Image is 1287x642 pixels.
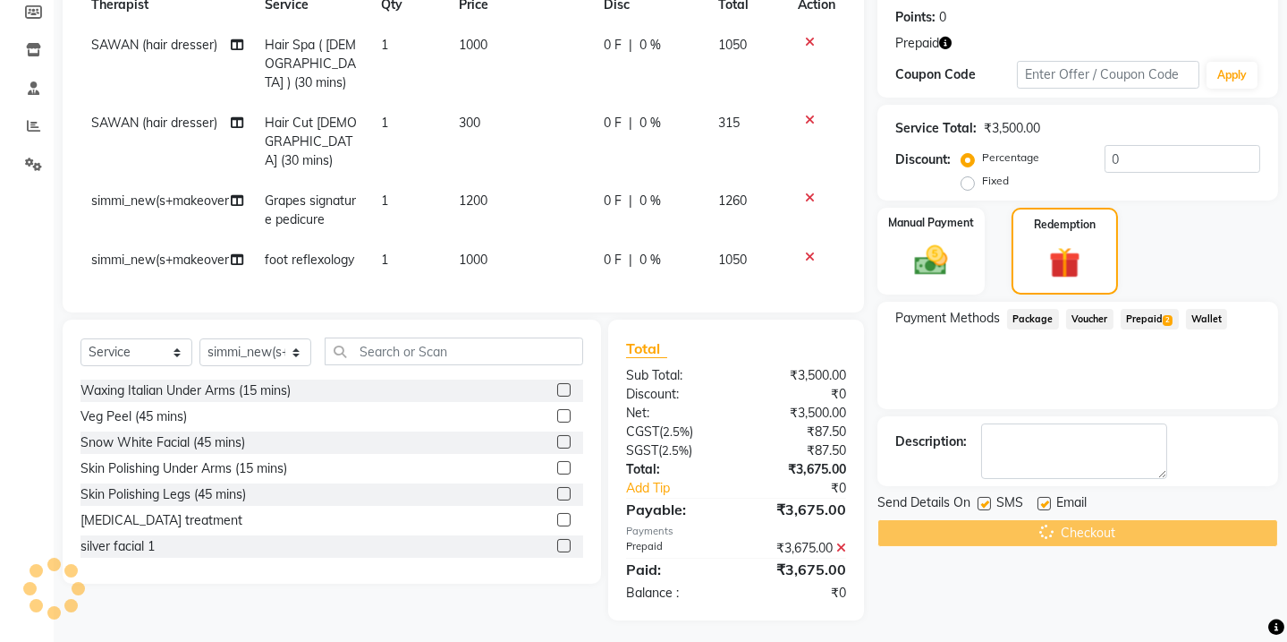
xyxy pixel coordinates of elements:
[1007,309,1059,330] span: Package
[939,8,946,27] div: 0
[736,366,859,385] div: ₹3,500.00
[629,36,632,55] span: |
[604,192,622,210] span: 0 F
[613,559,736,580] div: Paid:
[629,192,632,210] span: |
[736,385,859,404] div: ₹0
[613,385,736,404] div: Discount:
[626,424,659,440] span: CGST
[1163,315,1173,326] span: 2
[265,193,356,227] span: Grapes signature pedicure
[459,193,487,209] span: 1200
[1056,493,1087,516] span: Email
[1034,217,1096,233] label: Redemption
[736,499,859,520] div: ₹3,675.00
[895,309,1000,328] span: Payment Methods
[381,37,388,53] span: 1
[80,537,155,556] div: silver facial 1
[613,539,736,558] div: Prepaid
[1186,309,1228,330] span: Wallet
[736,423,859,441] div: ₹87.50
[639,36,661,55] span: 0 %
[895,65,1017,84] div: Coupon Code
[613,366,736,385] div: Sub Total:
[459,252,487,268] span: 1000
[877,493,970,516] span: Send Details On
[736,460,859,479] div: ₹3,675.00
[91,37,217,53] span: SAWAN (hair dresser)
[80,433,245,452] div: Snow White Facial (45 mins)
[459,115,480,131] span: 300
[662,443,689,458] span: 2.5%
[639,192,661,210] span: 0 %
[895,119,977,138] div: Service Total:
[718,115,740,131] span: 315
[613,584,736,603] div: Balance :
[325,338,583,365] input: Search or Scan
[982,173,1009,189] label: Fixed
[888,215,974,231] label: Manual Payment
[91,252,229,268] span: simmi_new(s+makeover
[663,424,690,439] span: 2.5%
[629,251,632,270] span: |
[629,114,632,133] span: |
[265,115,357,168] span: Hair Cut [DEMOGRAPHIC_DATA] (30 mins)
[736,559,859,580] div: ₹3,675.00
[265,252,354,268] span: foot reflexology
[80,381,291,400] div: Waxing Italian Under Arms (15 mins)
[904,242,958,279] img: _cash.svg
[996,493,1023,516] span: SMS
[265,37,356,90] span: Hair Spa ( [DEMOGRAPHIC_DATA] ) (30 mins)
[91,115,217,131] span: SAWAN (hair dresser)
[613,479,757,498] a: Add Tip
[736,441,859,460] div: ₹87.50
[736,539,859,558] div: ₹3,675.00
[895,8,936,27] div: Points:
[1207,62,1257,89] button: Apply
[982,150,1039,166] label: Percentage
[80,511,242,530] div: [MEDICAL_DATA] treatment
[895,34,939,53] span: Prepaid
[459,37,487,53] span: 1000
[604,36,622,55] span: 0 F
[80,407,187,426] div: Veg Peel (45 mins)
[381,252,388,268] span: 1
[604,114,622,133] span: 0 F
[895,432,967,451] div: Description:
[626,442,658,458] span: SGST
[613,441,736,460] div: ( )
[1039,244,1090,282] img: _gift.svg
[639,251,661,270] span: 0 %
[613,404,736,423] div: Net:
[80,485,246,504] div: Skin Polishing Legs (45 mins)
[1121,309,1179,330] span: Prepaid
[639,114,661,133] span: 0 %
[718,193,747,209] span: 1260
[381,193,388,209] span: 1
[626,524,846,539] div: Payments
[381,115,388,131] span: 1
[613,423,736,441] div: ( )
[604,251,622,270] span: 0 F
[718,37,747,53] span: 1050
[984,119,1040,138] div: ₹3,500.00
[613,460,736,479] div: Total:
[626,339,667,358] span: Total
[718,252,747,268] span: 1050
[736,584,859,603] div: ₹0
[613,499,736,520] div: Payable:
[757,479,859,498] div: ₹0
[1017,61,1199,89] input: Enter Offer / Coupon Code
[1066,309,1113,330] span: Voucher
[91,193,229,209] span: simmi_new(s+makeover
[736,404,859,423] div: ₹3,500.00
[80,459,287,478] div: Skin Polishing Under Arms (15 mins)
[895,150,951,169] div: Discount:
